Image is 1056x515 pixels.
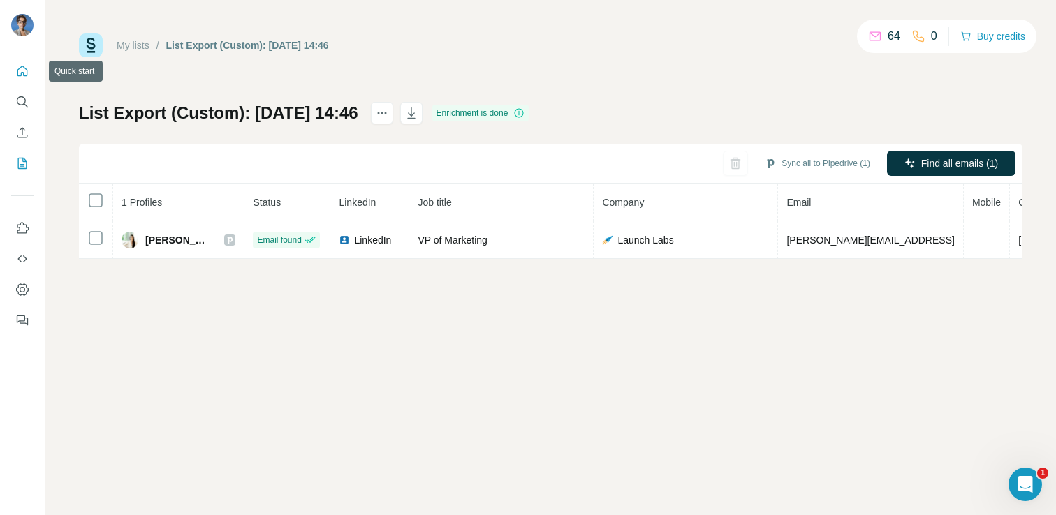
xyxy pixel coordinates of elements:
button: Use Surfe on LinkedIn [11,216,34,241]
button: Buy credits [960,27,1025,46]
h1: List Export (Custom): [DATE] 14:46 [79,102,358,124]
button: Search [11,89,34,114]
button: Feedback [11,308,34,333]
div: Enrichment is done [432,105,529,121]
button: Find all emails (1) [887,151,1015,176]
img: LinkedIn logo [339,234,350,246]
span: 1 Profiles [122,197,162,208]
button: Dashboard [11,277,34,302]
li: / [156,38,159,52]
img: Avatar [11,14,34,36]
span: Find all emails (1) [921,156,998,170]
button: actions [371,102,393,124]
button: Sync all to Pipedrive (1) [755,153,880,174]
span: Email [786,197,811,208]
p: 64 [888,28,900,45]
span: Status [253,197,281,208]
button: My lists [11,151,34,176]
span: [URL] [1018,234,1043,246]
button: Quick start [11,59,34,84]
p: 0 [931,28,937,45]
iframe: Intercom live chat [1009,468,1042,501]
span: Mobile [972,197,1001,208]
img: Surfe Logo [79,33,103,57]
button: Use Surfe API [11,246,34,271]
span: [PERSON_NAME] [145,233,210,247]
span: Launch Labs [617,233,673,247]
img: Avatar [122,232,138,248]
span: VP of Marketing [418,234,487,246]
span: [PERSON_NAME][EMAIL_ADDRESS] [786,234,954,246]
div: List Export (Custom): [DATE] 14:46 [166,38,329,52]
span: Company [602,197,644,208]
span: LinkedIn [354,233,391,247]
span: 1 [1037,468,1048,479]
span: Job title [418,197,451,208]
span: Email found [257,234,301,246]
button: Enrich CSV [11,120,34,145]
img: company-logo [602,234,613,246]
span: LinkedIn [339,197,376,208]
a: My lists [117,40,149,51]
